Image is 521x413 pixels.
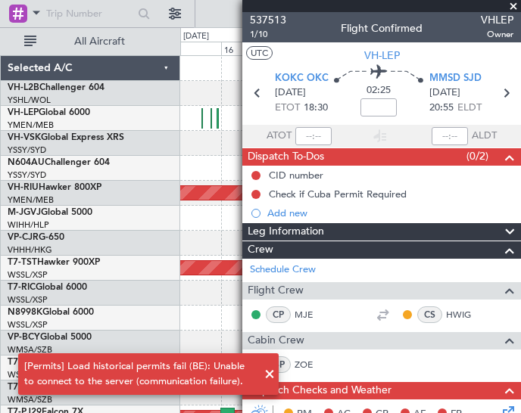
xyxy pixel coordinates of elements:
div: 16 [221,42,274,55]
a: YSSY/SYD [8,169,46,181]
a: N8998KGlobal 6000 [8,308,94,317]
span: VH-RIU [8,183,39,192]
a: VH-VSKGlobal Express XRS [8,133,124,142]
a: YMEN/MEB [8,194,54,206]
span: 537513 [250,12,286,28]
a: VH-LEPGlobal 6000 [8,108,90,117]
a: VH-RIUHawker 800XP [8,183,101,192]
div: Add new [267,206,513,219]
span: ALDT [472,129,497,144]
span: VH-LEP [364,48,400,64]
a: VP-BCYGlobal 5000 [8,333,92,342]
span: 20:55 [429,101,454,116]
span: [DATE] [429,85,460,101]
div: Flight Confirmed [341,20,423,36]
a: WIHH/HLP [8,219,49,231]
a: M-JGVJGlobal 5000 [8,208,92,217]
span: VH-LEP [8,108,39,117]
div: [Permits] Load historical permits fail (BE): Unable to connect to the server (communication failu... [24,359,256,389]
div: CS [417,306,442,323]
span: Flight Crew [248,282,304,300]
input: --:-- [295,127,332,145]
a: ZOE [295,358,329,371]
span: M-JGVJ [8,208,41,217]
a: N604AUChallenger 604 [8,158,110,167]
div: CID number [269,169,323,182]
span: N8998K [8,308,42,317]
a: T7-TSTHawker 900XP [8,258,100,267]
a: YSSY/SYD [8,144,46,156]
span: MMSD SJD [429,71,482,86]
button: All Aircraft [17,29,164,54]
span: T7-TST [8,258,37,267]
span: Crew [248,241,273,259]
span: Owner [481,28,513,41]
span: KOKC OKC [275,71,329,86]
a: Schedule Crew [250,262,316,278]
span: [DATE] [275,85,306,101]
a: VP-CJRG-650 [8,233,64,242]
span: VH-L2B [8,83,39,92]
a: YSHL/WOL [8,95,51,106]
a: WSSL/XSP [8,294,48,306]
span: VP-BCY [8,333,40,342]
a: T7-RICGlobal 6000 [8,283,87,292]
span: 02:25 [367,83,391,98]
a: WSSL/XSP [8,319,48,331]
span: 1/10 [250,28,286,41]
span: Dispatch Checks and Weather [248,382,392,399]
span: ATOT [267,129,292,144]
span: (0/2) [466,148,488,164]
span: N604AU [8,158,45,167]
span: Dispatch To-Dos [248,148,324,166]
input: Trip Number [46,2,133,25]
div: 15 [168,42,221,55]
span: Leg Information [248,223,324,241]
a: YMEN/MEB [8,120,54,131]
a: VHHH/HKG [8,244,52,256]
a: WSSL/XSP [8,269,48,281]
span: 18:30 [304,101,328,116]
div: Check if Cuba Permit Required [269,188,407,200]
div: [DATE] [183,30,209,43]
span: VH-VSK [8,133,41,142]
span: All Aircraft [39,36,160,47]
span: Cabin Crew [248,332,304,349]
a: MJE [295,308,329,321]
span: VHLEP [481,12,513,28]
a: HWIG [446,308,480,321]
a: VH-L2BChallenger 604 [8,83,105,92]
span: ELDT [457,101,482,116]
div: CP [266,306,291,323]
button: UTC [246,46,273,60]
span: ETOT [275,101,300,116]
span: VP-CJR [8,233,39,242]
span: T7-RIC [8,283,36,292]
